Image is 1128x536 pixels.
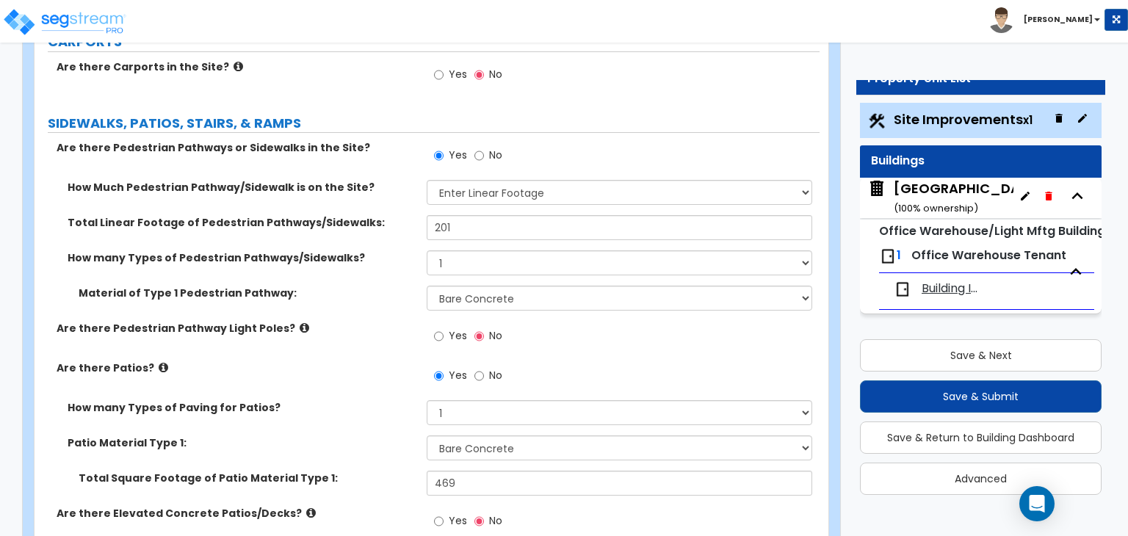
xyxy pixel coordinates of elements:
[48,114,820,133] label: SIDEWALKS, PATIOS, STAIRS, & RAMPS
[489,368,502,383] span: No
[894,179,1044,217] div: [GEOGRAPHIC_DATA]
[860,339,1102,372] button: Save & Next
[434,67,444,83] input: Yes
[474,328,484,344] input: No
[474,148,484,164] input: No
[449,368,467,383] span: Yes
[434,328,444,344] input: Yes
[911,247,1066,264] span: Office Warehouse Tenant
[57,59,416,74] label: Are there Carports in the Site?
[922,280,984,297] span: Building Interior
[306,507,316,518] i: click for more info!
[79,286,416,300] label: Material of Type 1 Pedestrian Pathway:
[68,250,416,265] label: How many Types of Pedestrian Pathways/Sidewalks?
[894,110,1033,128] span: Site Improvements
[449,513,467,528] span: Yes
[871,153,1091,170] div: Buildings
[489,148,502,162] span: No
[474,67,484,83] input: No
[1024,14,1093,25] b: [PERSON_NAME]
[988,7,1014,33] img: avatar.png
[434,148,444,164] input: Yes
[57,361,416,375] label: Are there Patios?
[234,61,243,72] i: click for more info!
[2,7,127,37] img: logo_pro_r.png
[79,471,416,485] label: Total Square Footage of Patio Material Type 1:
[57,140,416,155] label: Are there Pedestrian Pathways or Sidewalks in the Site?
[1023,112,1033,128] small: x1
[867,179,1013,217] span: Main Building
[879,222,1105,239] small: Office Warehouse/Light Mftg Building
[860,421,1102,454] button: Save & Return to Building Dashboard
[860,463,1102,495] button: Advanced
[434,368,444,384] input: Yes
[449,328,467,343] span: Yes
[57,506,416,521] label: Are there Elevated Concrete Patios/Decks?
[897,247,901,264] span: 1
[300,322,309,333] i: click for more info!
[867,112,886,131] img: Construction.png
[57,321,416,336] label: Are there Pedestrian Pathway Light Poles?
[159,362,168,373] i: click for more info!
[68,435,416,450] label: Patio Material Type 1:
[449,148,467,162] span: Yes
[68,180,416,195] label: How Much Pedestrian Pathway/Sidewalk is on the Site?
[860,380,1102,413] button: Save & Submit
[867,179,886,198] img: building.svg
[68,215,416,230] label: Total Linear Footage of Pedestrian Pathways/Sidewalks:
[474,513,484,529] input: No
[1019,486,1055,521] div: Open Intercom Messenger
[68,400,416,415] label: How many Types of Paving for Patios?
[474,368,484,384] input: No
[449,67,467,82] span: Yes
[894,201,978,215] small: ( 100 % ownership)
[489,328,502,343] span: No
[434,513,444,529] input: Yes
[894,280,911,298] img: door.png
[489,67,502,82] span: No
[879,247,897,265] img: door.png
[489,513,502,528] span: No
